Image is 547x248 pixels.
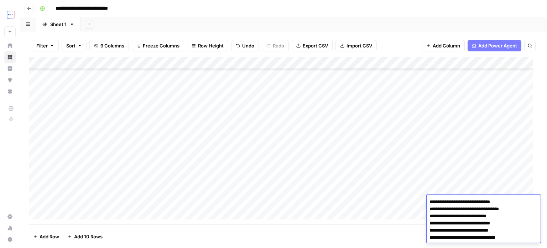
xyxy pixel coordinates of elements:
a: Usage [4,222,16,234]
a: Home [4,40,16,51]
button: Add Column [422,40,465,51]
span: Undo [242,42,254,49]
img: TripleDart Logo [4,8,17,21]
button: Row Height [187,40,228,51]
a: Settings [4,211,16,222]
button: Export CSV [292,40,333,51]
span: 9 Columns [100,42,124,49]
span: Add Column [433,42,460,49]
button: Help + Support [4,234,16,245]
span: Freeze Columns [143,42,179,49]
span: Add Row [40,233,59,240]
span: Sort [66,42,75,49]
a: Your Data [4,86,16,97]
a: Opportunities [4,74,16,86]
button: Redo [262,40,289,51]
button: 9 Columns [89,40,129,51]
button: Add 10 Rows [63,231,107,242]
a: Sheet 1 [36,17,80,31]
button: Freeze Columns [132,40,184,51]
button: Add Row [29,231,63,242]
button: Add Power Agent [468,40,521,51]
span: Filter [36,42,48,49]
a: Insights [4,63,16,74]
span: Import CSV [347,42,372,49]
span: Redo [273,42,284,49]
div: Sheet 1 [50,21,67,28]
span: Export CSV [303,42,328,49]
button: Import CSV [335,40,377,51]
button: Undo [231,40,259,51]
button: Workspace: TripleDart [4,6,16,24]
button: Filter [32,40,59,51]
span: Row Height [198,42,224,49]
span: Add Power Agent [478,42,517,49]
span: Add 10 Rows [74,233,103,240]
button: Sort [62,40,87,51]
a: Browse [4,51,16,63]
